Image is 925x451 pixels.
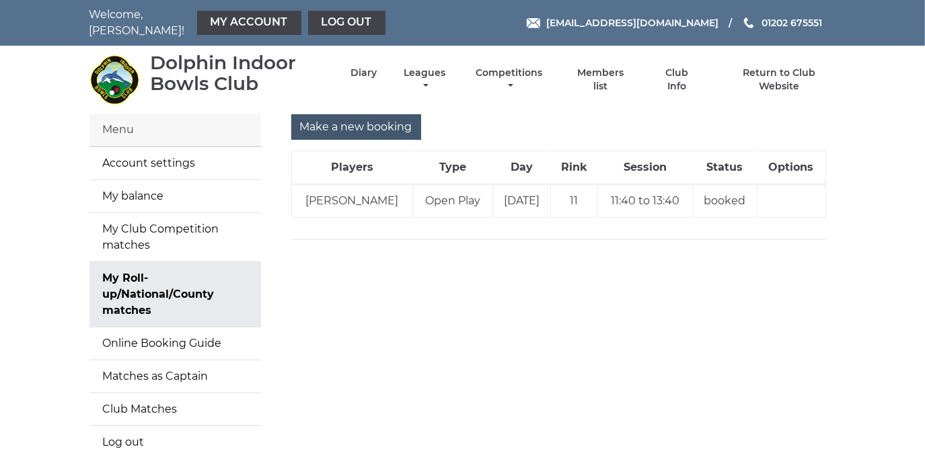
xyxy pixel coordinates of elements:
th: Day [492,151,550,185]
a: Email [EMAIL_ADDRESS][DOMAIN_NAME] [527,15,718,30]
td: Open Play [413,184,493,218]
span: 01202 675551 [762,17,822,29]
td: 11:40 to 13:40 [597,184,692,218]
a: Competitions [473,67,546,93]
th: Options [757,151,825,185]
a: Online Booking Guide [89,327,261,360]
th: Type [413,151,493,185]
th: Players [291,151,413,185]
input: Make a new booking [291,114,421,140]
a: My Club Competition matches [89,213,261,261]
a: My Account [197,11,301,35]
a: Leagues [400,67,449,93]
nav: Welcome, [PERSON_NAME]! [89,7,389,39]
a: My balance [89,180,261,212]
a: Diary [350,67,377,79]
td: booked [692,184,757,218]
th: Rink [551,151,598,185]
a: My Roll-up/National/County matches [89,262,261,327]
td: [PERSON_NAME] [291,184,413,218]
a: Matches as Captain [89,360,261,393]
a: Log out [308,11,385,35]
td: [DATE] [492,184,550,218]
img: Email [527,18,540,28]
a: Club Matches [89,393,261,425]
th: Session [597,151,692,185]
a: Account settings [89,147,261,179]
div: Menu [89,114,261,147]
img: Dolphin Indoor Bowls Club [89,54,140,105]
a: Phone us 01202 675551 [742,15,822,30]
a: Club Info [655,67,699,93]
th: Status [692,151,757,185]
td: 11 [551,184,598,218]
a: Members list [569,67,631,93]
div: Dolphin Indoor Bowls Club [150,52,327,94]
span: [EMAIL_ADDRESS][DOMAIN_NAME] [546,17,718,29]
a: Return to Club Website [722,67,836,93]
img: Phone us [744,17,753,28]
